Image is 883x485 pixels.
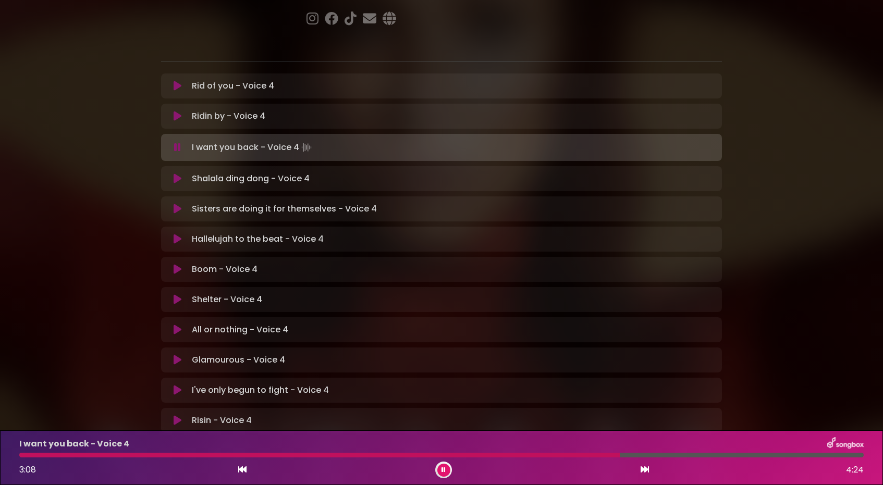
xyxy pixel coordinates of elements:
p: I want you back - Voice 4 [19,438,129,450]
img: waveform4.gif [299,140,314,155]
p: Shalala ding dong - Voice 4 [192,172,310,185]
p: Ridin by - Voice 4 [192,110,265,122]
p: I've only begun to fight - Voice 4 [192,384,329,396]
span: 3:08 [19,464,36,476]
p: Hallelujah to the beat - Voice 4 [192,233,324,245]
p: Boom - Voice 4 [192,263,257,276]
p: Sisters are doing it for themselves - Voice 4 [192,203,377,215]
p: Rid of you - Voice 4 [192,80,274,92]
p: Glamourous - Voice 4 [192,354,285,366]
img: songbox-logo-white.png [827,437,864,451]
p: I want you back - Voice 4 [192,140,314,155]
p: All or nothing - Voice 4 [192,324,288,336]
p: Risin - Voice 4 [192,414,252,427]
p: Shelter - Voice 4 [192,293,262,306]
span: 4:24 [846,464,864,476]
